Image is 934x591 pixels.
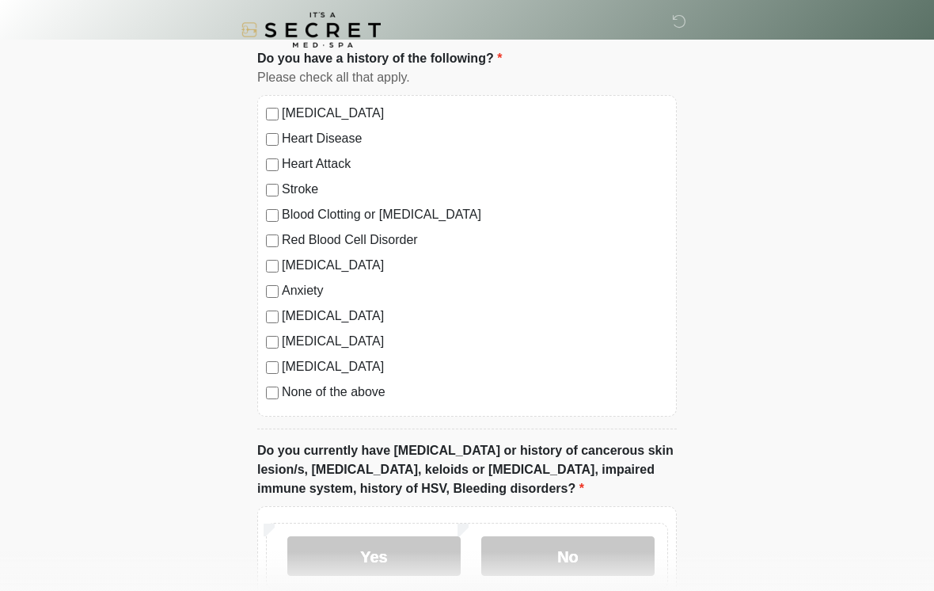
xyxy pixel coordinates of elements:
input: Red Blood Cell Disorder [266,234,279,247]
label: Stroke [282,180,668,199]
input: [MEDICAL_DATA] [266,336,279,349]
input: Stroke [266,184,279,196]
input: [MEDICAL_DATA] [266,108,279,120]
label: [MEDICAL_DATA] [282,357,668,376]
label: Anxiety [282,281,668,300]
label: [MEDICAL_DATA] [282,256,668,275]
input: [MEDICAL_DATA] [266,311,279,323]
label: Yes [287,536,461,576]
label: No [481,536,655,576]
label: None of the above [282,383,668,402]
input: [MEDICAL_DATA] [266,361,279,374]
input: Heart Disease [266,133,279,146]
label: Do you currently have [MEDICAL_DATA] or history of cancerous skin lesion/s, [MEDICAL_DATA], keloi... [257,441,677,498]
label: Heart Attack [282,154,668,173]
input: None of the above [266,387,279,399]
label: [MEDICAL_DATA] [282,307,668,326]
label: Red Blood Cell Disorder [282,231,668,250]
div: Please check all that apply. [257,68,677,87]
label: Heart Disease [282,129,668,148]
label: [MEDICAL_DATA] [282,104,668,123]
label: Blood Clotting or [MEDICAL_DATA] [282,205,668,224]
img: It's A Secret Med Spa Logo [241,12,381,48]
input: Anxiety [266,285,279,298]
input: Blood Clotting or [MEDICAL_DATA] [266,209,279,222]
label: [MEDICAL_DATA] [282,332,668,351]
input: Heart Attack [266,158,279,171]
input: [MEDICAL_DATA] [266,260,279,273]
